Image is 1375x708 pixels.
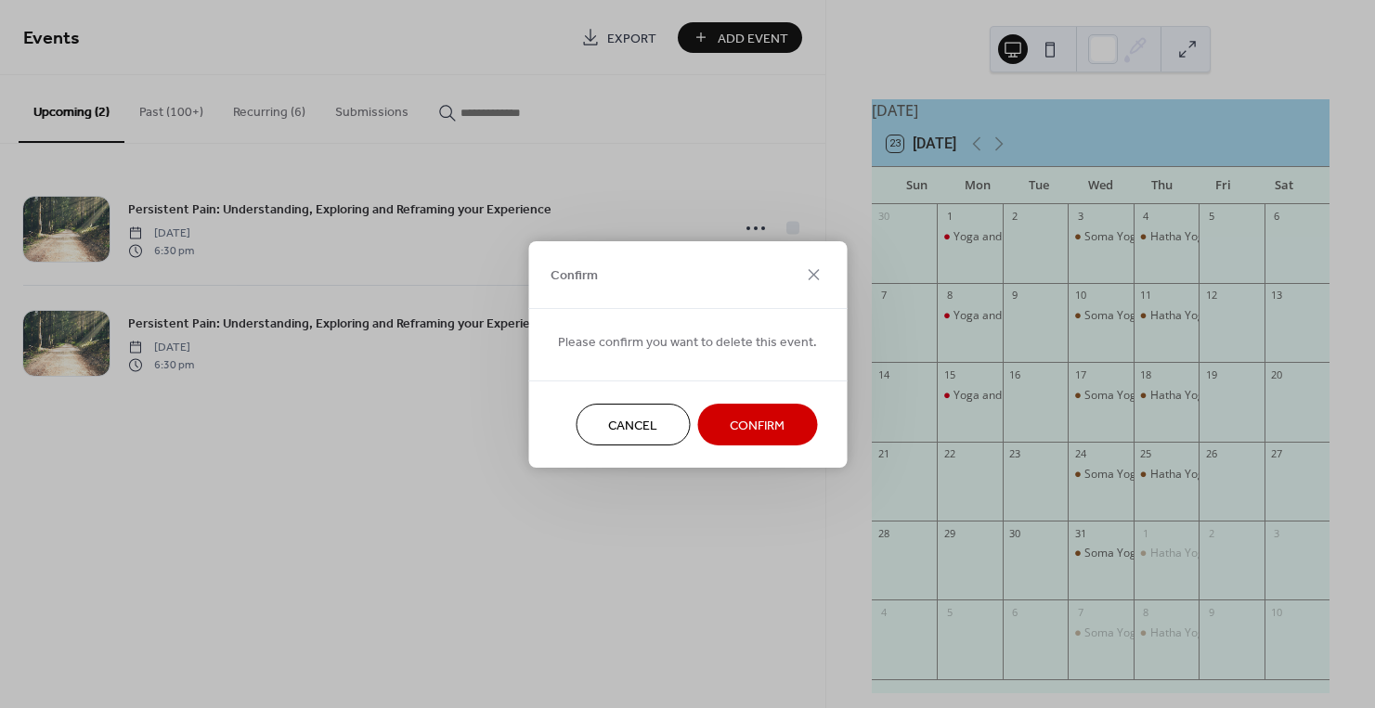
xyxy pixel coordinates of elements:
span: Confirm [551,266,598,286]
span: Confirm [730,416,785,435]
button: Confirm [697,404,817,445]
span: Cancel [608,416,657,435]
button: Cancel [576,404,690,445]
span: Please confirm you want to delete this event. [558,332,817,352]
